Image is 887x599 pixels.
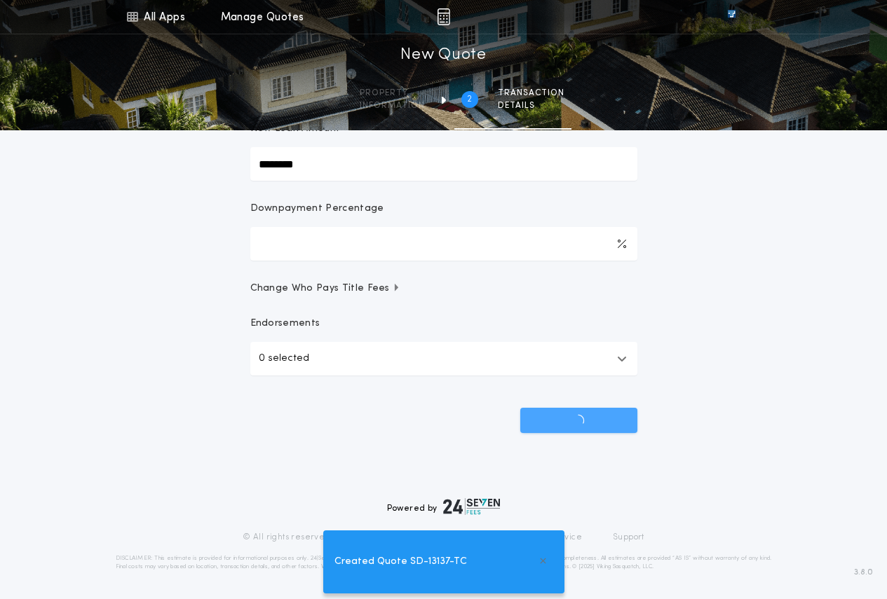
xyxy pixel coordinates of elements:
[250,282,401,296] span: Change Who Pays Title Fees
[250,147,637,181] input: New Loan Amount
[250,282,637,296] button: Change Who Pays Title Fees
[334,554,467,570] span: Created Quote SD-13137-TC
[400,44,486,67] h1: New Quote
[360,100,425,111] span: information
[702,10,761,24] img: vs-icon
[259,350,309,367] p: 0 selected
[250,202,384,216] p: Downpayment Percentage
[250,342,637,376] button: 0 selected
[443,498,501,515] img: logo
[437,8,450,25] img: img
[498,88,564,99] span: Transaction
[360,88,425,99] span: Property
[387,498,501,515] div: Powered by
[498,100,564,111] span: details
[250,227,637,261] input: Downpayment Percentage
[250,317,637,331] p: Endorsements
[467,94,472,105] h2: 2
